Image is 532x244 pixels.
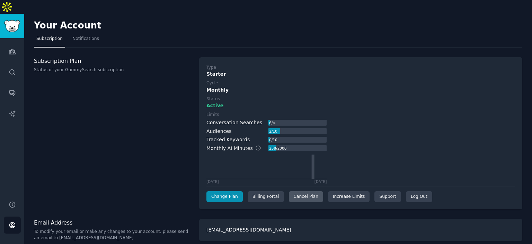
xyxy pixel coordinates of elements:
[268,137,278,143] div: 0 / 10
[34,20,101,31] h2: Your Account
[206,145,268,152] div: Monthly AI Minutes
[206,86,515,94] div: Monthly
[206,179,219,184] div: [DATE]
[206,65,216,71] div: Type
[206,70,515,78] div: Starter
[4,20,20,32] img: GummySearch logo
[248,191,284,202] div: Billing Portal
[268,120,276,126] div: 6 / ∞
[268,145,287,151] div: 258 / 2000
[34,219,192,226] h3: Email Address
[34,33,65,48] a: Subscription
[206,112,219,118] div: Limits
[34,67,192,73] p: Status of your GummySearch subscription
[328,191,370,202] a: Increase Limits
[70,33,101,48] a: Notifications
[289,191,323,202] div: Cancel Plan
[206,191,243,202] a: Change Plan
[406,191,432,202] div: Log Out
[206,102,223,109] span: Active
[72,36,99,42] span: Notifications
[199,219,522,241] div: [EMAIL_ADDRESS][DOMAIN_NAME]
[206,136,250,143] div: Tracked Keywords
[34,57,192,65] h3: Subscription Plan
[36,36,63,42] span: Subscription
[34,229,192,241] p: To modify your email or make any changes to your account, please send an email to [EMAIL_ADDRESS]...
[374,191,401,202] a: Support
[206,80,218,86] div: Cycle
[206,128,231,135] div: Audiences
[314,179,327,184] div: [DATE]
[206,119,262,126] div: Conversation Searches
[268,128,278,134] div: 2 / 10
[206,96,220,102] div: Status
